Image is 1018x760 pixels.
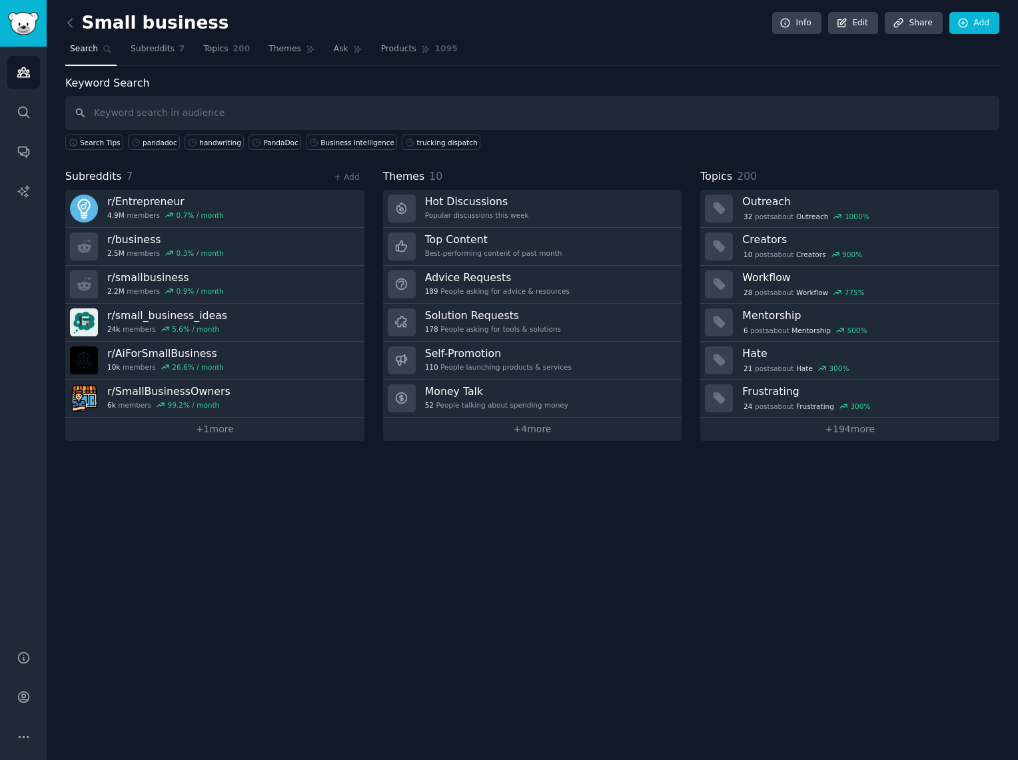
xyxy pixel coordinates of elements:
[8,12,39,35] img: GummySearch logo
[700,380,999,418] a: Frustrating24postsaboutFrustrating300%
[233,43,251,55] span: 200
[107,362,224,372] div: members
[126,39,189,66] a: Subreddits7
[172,324,219,334] div: 5.6 % / month
[742,346,990,360] h3: Hate
[744,364,752,373] span: 21
[416,138,477,147] div: trucking dispatch
[829,364,849,373] div: 300 %
[70,308,98,336] img: small_business_ideas
[383,266,682,304] a: Advice Requests189People asking for advice & resources
[65,190,364,228] a: r/Entrepreneur4.9Mmembers0.7% / month
[177,286,224,296] div: 0.9 % / month
[425,362,438,372] span: 110
[850,402,870,411] div: 300 %
[107,210,125,220] span: 4.9M
[425,346,572,360] h3: Self-Promotion
[249,135,301,150] a: PandaDoc
[949,12,999,35] a: Add
[65,77,149,89] label: Keyword Search
[429,170,442,183] span: 10
[65,39,117,66] a: Search
[425,400,568,410] div: People talking about spending money
[744,288,752,297] span: 28
[796,402,834,411] span: Frustrating
[737,170,757,183] span: 200
[107,248,224,258] div: members
[700,190,999,228] a: Outreach32postsaboutOutreach1000%
[264,39,320,66] a: Themes
[107,384,231,398] h3: r/ SmallBusinessOwners
[65,304,364,342] a: r/small_business_ideas24kmembers5.6% / month
[107,400,116,410] span: 6k
[107,194,224,208] h3: r/ Entrepreneur
[700,342,999,380] a: Hate21postsaboutHate300%
[65,169,122,185] span: Subreddits
[425,248,562,258] div: Best-performing content of past month
[885,12,942,35] a: Share
[107,400,231,410] div: members
[742,308,990,322] h3: Mentorship
[263,138,298,147] div: PandaDoc
[179,43,185,55] span: 7
[742,210,870,222] div: post s about
[742,362,850,374] div: post s about
[107,286,125,296] span: 2.2M
[425,324,561,334] div: People asking for tools & solutions
[168,400,220,410] div: 99.2 % / month
[791,326,831,335] span: Mentorship
[381,43,416,55] span: Products
[744,212,752,221] span: 32
[65,228,364,266] a: r/business2.5Mmembers0.3% / month
[383,380,682,418] a: Money Talk52People talking about spending money
[107,308,227,322] h3: r/ small_business_ideas
[845,288,865,297] div: 775 %
[127,170,133,183] span: 7
[700,266,999,304] a: Workflow28postsaboutWorkflow775%
[796,250,826,259] span: Creators
[742,400,871,412] div: post s about
[334,173,360,182] a: + Add
[845,212,869,221] div: 1000 %
[425,384,568,398] h3: Money Talk
[320,138,394,147] div: Business Intelligence
[107,248,125,258] span: 2.5M
[796,288,828,297] span: Workflow
[744,326,748,335] span: 6
[107,286,224,296] div: members
[65,96,999,130] input: Keyword search in audience
[107,324,227,334] div: members
[383,169,425,185] span: Themes
[65,13,229,34] h2: Small business
[383,228,682,266] a: Top ContentBest-performing content of past month
[402,135,480,150] a: trucking dispatch
[700,304,999,342] a: Mentorship6postsaboutMentorship500%
[107,270,224,284] h3: r/ smallbusiness
[107,346,224,360] h3: r/ AiForSmallBusiness
[742,248,863,260] div: post s about
[425,286,570,296] div: People asking for advice & resources
[700,169,732,185] span: Topics
[425,286,438,296] span: 189
[744,402,752,411] span: 24
[107,232,224,246] h3: r/ business
[329,39,367,66] a: Ask
[383,304,682,342] a: Solution Requests178People asking for tools & solutions
[742,194,990,208] h3: Outreach
[128,135,180,150] a: pandadoc
[306,135,397,150] a: Business Intelligence
[425,324,438,334] span: 178
[70,384,98,412] img: SmallBusinessOwners
[425,232,562,246] h3: Top Content
[107,210,224,220] div: members
[828,12,878,35] a: Edit
[107,324,120,334] span: 24k
[199,138,241,147] div: handwriting
[376,39,462,66] a: Products1095
[425,210,529,220] div: Popular discussions this week
[847,326,867,335] div: 500 %
[425,362,572,372] div: People launching products & services
[772,12,821,35] a: Info
[107,362,120,372] span: 10k
[70,346,98,374] img: AiForSmallBusiness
